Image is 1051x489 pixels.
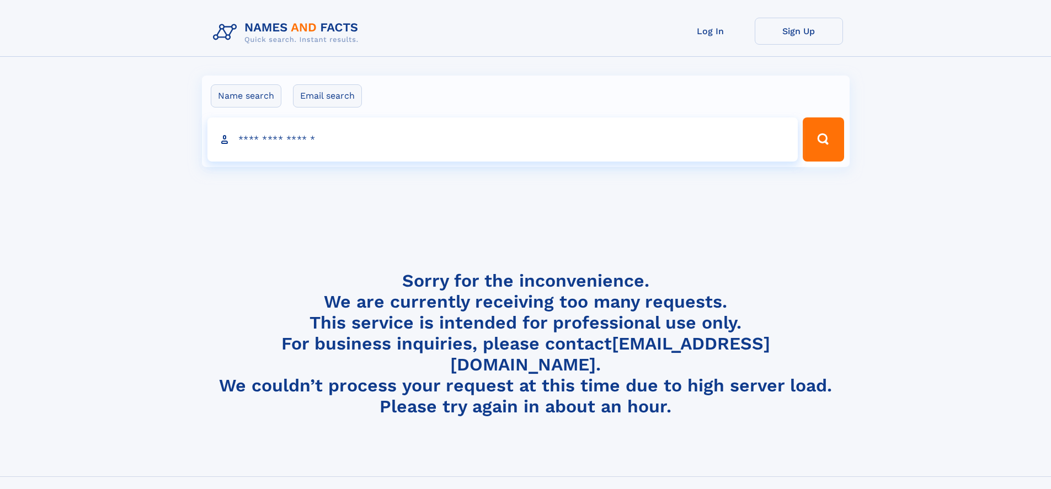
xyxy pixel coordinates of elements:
[293,84,362,108] label: Email search
[207,117,798,162] input: search input
[209,18,367,47] img: Logo Names and Facts
[755,18,843,45] a: Sign Up
[209,270,843,417] h4: Sorry for the inconvenience. We are currently receiving too many requests. This service is intend...
[666,18,755,45] a: Log In
[450,333,770,375] a: [EMAIL_ADDRESS][DOMAIN_NAME]
[803,117,844,162] button: Search Button
[211,84,281,108] label: Name search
